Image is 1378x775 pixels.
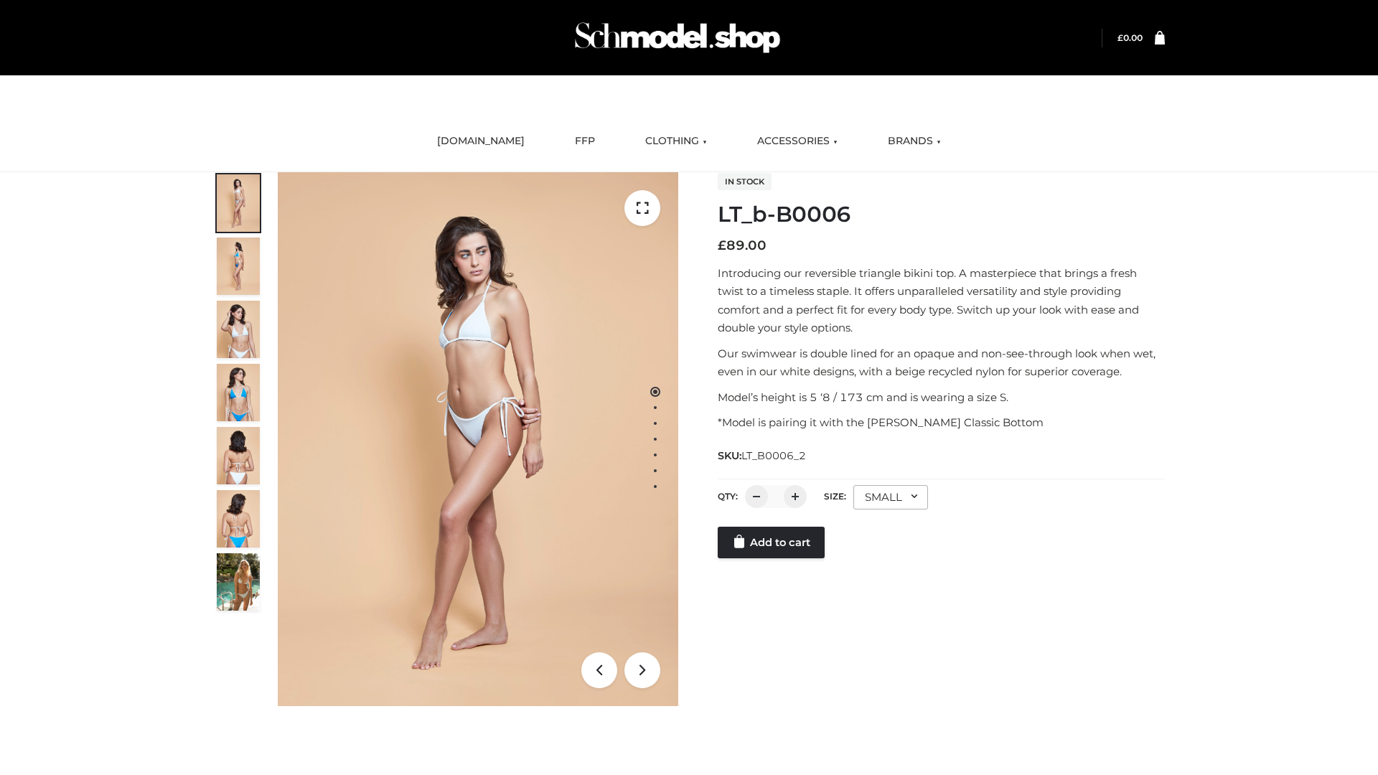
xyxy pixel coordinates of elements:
[278,172,678,706] img: LT_b-B0006
[634,126,718,157] a: CLOTHING
[1117,32,1143,43] a: £0.00
[1117,32,1123,43] span: £
[718,202,1165,227] h1: LT_b-B0006
[824,491,846,502] label: Size:
[718,238,726,253] span: £
[217,364,260,421] img: ArielClassicBikiniTop_CloudNine_AzureSky_OW114ECO_4-scaled.jpg
[217,490,260,548] img: ArielClassicBikiniTop_CloudNine_AzureSky_OW114ECO_8-scaled.jpg
[564,126,606,157] a: FFP
[718,447,807,464] span: SKU:
[718,238,767,253] bdi: 89.00
[741,449,806,462] span: LT_B0006_2
[570,9,785,66] img: Schmodel Admin 964
[217,174,260,232] img: ArielClassicBikiniTop_CloudNine_AzureSky_OW114ECO_1-scaled.jpg
[718,527,825,558] a: Add to cart
[718,264,1165,337] p: Introducing our reversible triangle bikini top. A masterpiece that brings a fresh twist to a time...
[746,126,848,157] a: ACCESSORIES
[217,427,260,484] img: ArielClassicBikiniTop_CloudNine_AzureSky_OW114ECO_7-scaled.jpg
[718,173,772,190] span: In stock
[718,413,1165,432] p: *Model is pairing it with the [PERSON_NAME] Classic Bottom
[718,491,738,502] label: QTY:
[718,388,1165,407] p: Model’s height is 5 ‘8 / 173 cm and is wearing a size S.
[426,126,535,157] a: [DOMAIN_NAME]
[217,553,260,611] img: Arieltop_CloudNine_AzureSky2.jpg
[877,126,952,157] a: BRANDS
[1117,32,1143,43] bdi: 0.00
[718,344,1165,381] p: Our swimwear is double lined for an opaque and non-see-through look when wet, even in our white d...
[217,301,260,358] img: ArielClassicBikiniTop_CloudNine_AzureSky_OW114ECO_3-scaled.jpg
[217,238,260,295] img: ArielClassicBikiniTop_CloudNine_AzureSky_OW114ECO_2-scaled.jpg
[853,485,928,509] div: SMALL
